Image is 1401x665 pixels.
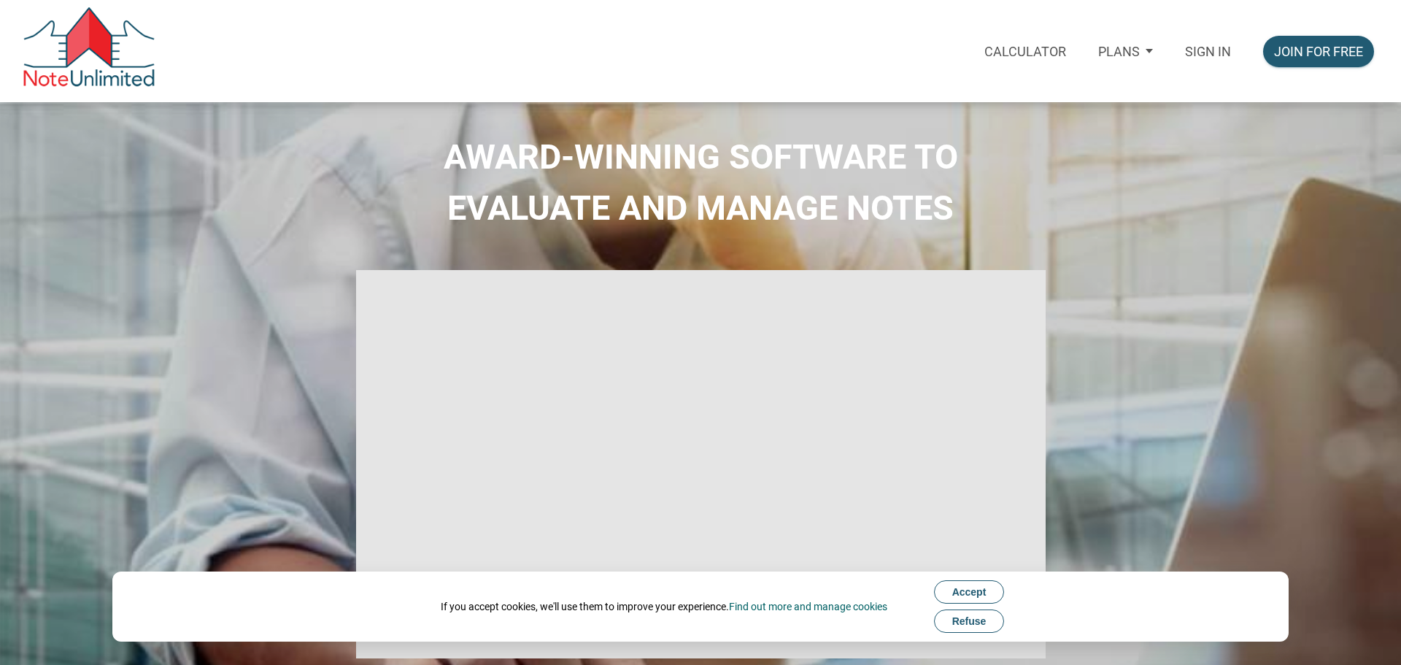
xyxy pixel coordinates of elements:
h2: AWARD-WINNING SOFTWARE TO EVALUATE AND MANAGE NOTES [11,131,1390,234]
p: Calculator [984,44,1066,59]
button: Refuse [934,610,1005,633]
a: Sign in [1169,25,1247,78]
p: Sign in [1185,44,1231,59]
a: Join for free [1247,25,1390,78]
div: If you accept cookies, we'll use them to improve your experience. [441,599,887,614]
button: Join for free [1263,36,1374,67]
a: Calculator [968,25,1082,78]
div: Join for free [1274,42,1363,61]
a: Plans [1082,25,1169,78]
span: Accept [952,586,987,598]
p: Plans [1098,44,1140,59]
button: Accept [934,580,1005,604]
a: Find out more and manage cookies [729,601,887,612]
iframe: NoteUnlimited [356,270,1046,658]
button: Plans [1082,25,1169,77]
span: Refuse [952,615,987,627]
